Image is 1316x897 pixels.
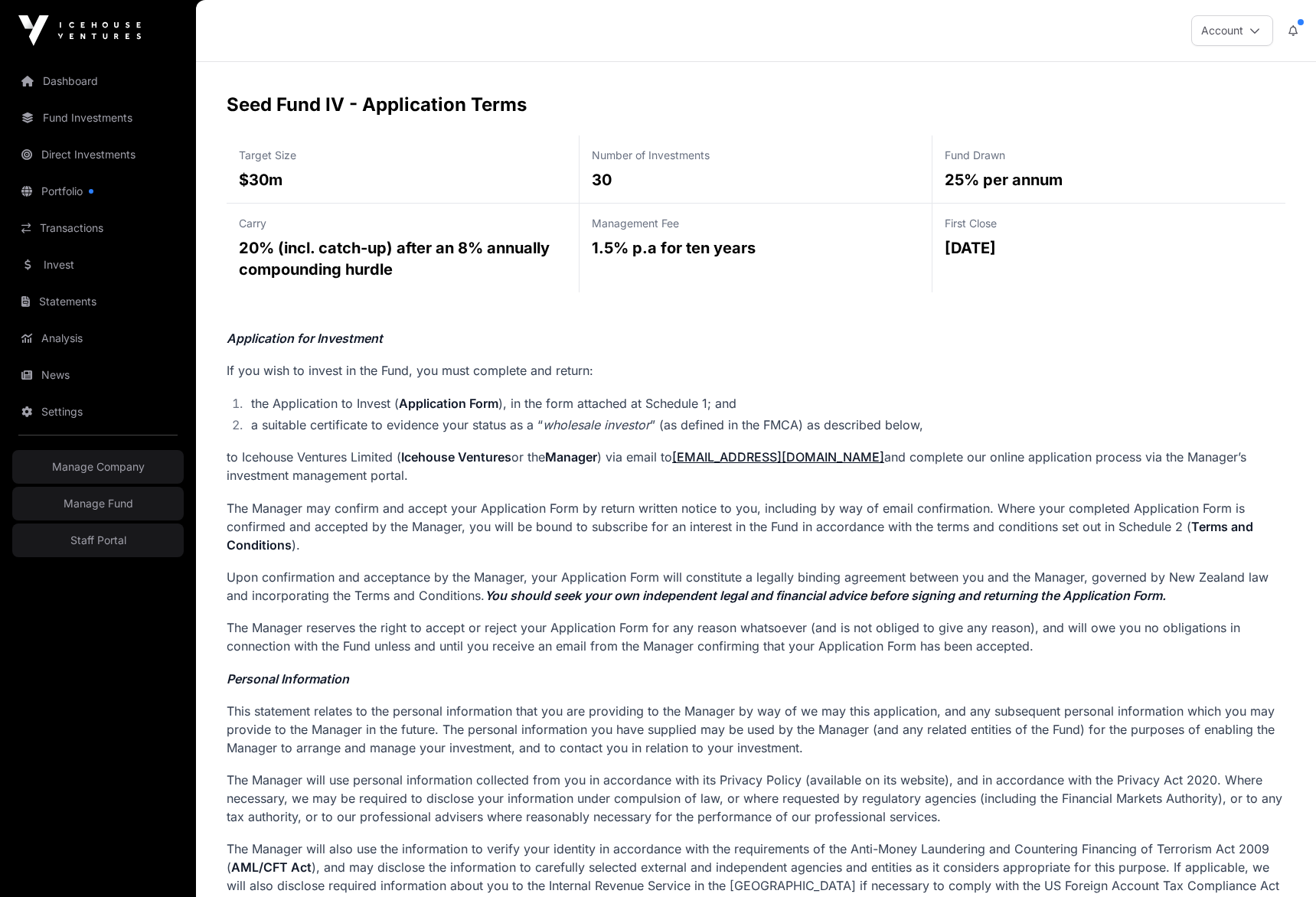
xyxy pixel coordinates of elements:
p: If you wish to invest in the Fund, you must complete and return: [227,361,1285,380]
a: Direct Investments [12,138,184,171]
p: Carry [239,216,567,231]
p: Target Size [239,148,567,163]
strong: Application Form [399,396,498,411]
em: Application for Investment [227,331,383,346]
li: the Application to Invest ( ), in the form attached at Schedule 1; and [246,394,1285,413]
button: Account [1191,15,1273,46]
p: 30 [592,169,919,191]
img: Icehouse Ventures Logo [18,15,141,46]
a: Staff Portal [12,524,184,557]
p: $30m [239,169,567,191]
p: [DATE] [945,237,1273,259]
p: Fund Drawn [945,148,1273,163]
a: Portfolio [12,175,184,208]
a: Dashboard [12,64,184,98]
p: Upon confirmation and acceptance by the Manager, your Application Form will constitute a legally ... [227,568,1285,605]
a: News [12,358,184,392]
a: Transactions [12,211,184,245]
p: 20% (incl. catch-up) after an 8% annually compounding hurdle [239,237,567,280]
li: a suitable certificate to evidence your status as a “ ” (as defined in the FMCA) as described below, [246,416,1285,434]
em: Personal Information [227,671,349,687]
a: Analysis [12,321,184,355]
p: to Icehouse Ventures Limited ( or the ) via email to and complete our online application process ... [227,448,1285,484]
p: The Manager reserves the right to accept or reject your Application Form for any reason whatsoeve... [227,618,1285,655]
p: The Manager will use personal information collected from you in accordance with its Privacy Polic... [227,771,1285,826]
a: Settings [12,395,184,429]
strong: Terms and Conditions [227,519,1253,553]
strong: AML/CFT Act [231,859,312,875]
a: Invest [12,248,184,282]
strong: Manager [545,449,597,465]
em: wholesale investor [543,417,650,432]
a: Manage Fund [12,487,184,520]
p: Number of Investments [592,148,919,163]
a: [EMAIL_ADDRESS][DOMAIN_NAME] [672,449,884,465]
p: This statement relates to the personal information that you are providing to the Manager by way o... [227,702,1285,757]
a: Manage Company [12,450,184,484]
h2: Seed Fund IV - Application Terms [227,93,1285,117]
p: The Manager may confirm and accept your Application Form by return written notice to you, includi... [227,499,1285,554]
a: Statements [12,285,184,318]
p: Management Fee [592,216,919,231]
em: You should seek your own independent legal and financial advice before signing and returning the ... [485,588,1166,603]
strong: Icehouse Ventures [401,449,511,465]
p: First Close [945,216,1273,231]
p: 1.5% p.a for ten years [592,237,919,259]
p: 25% per annum [945,169,1273,191]
a: Fund Investments [12,101,184,135]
